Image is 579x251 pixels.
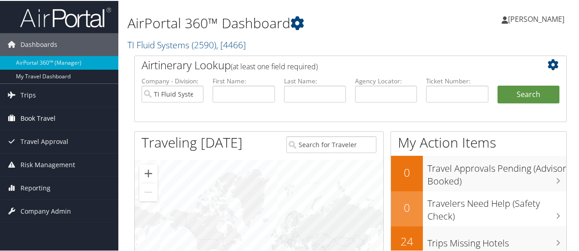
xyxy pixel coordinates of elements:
h2: 0 [391,199,423,215]
a: 0Travel Approvals Pending (Advisor Booked) [391,155,566,190]
span: Company Admin [20,199,71,222]
span: Trips [20,83,36,106]
span: , [ 4466 ] [216,38,246,50]
span: [PERSON_NAME] [508,13,564,23]
h3: Trips Missing Hotels [427,231,566,249]
span: ( 2590 ) [192,38,216,50]
h3: Travelers Need Help (Safety Check) [427,192,566,222]
a: 0Travelers Need Help (Safety Check) [391,190,566,225]
span: Book Travel [20,106,56,129]
a: [PERSON_NAME] [502,5,574,32]
label: Last Name: [284,76,346,85]
img: airportal-logo.png [20,6,111,27]
label: Agency Locator: [355,76,417,85]
h2: 0 [391,164,423,179]
label: Ticket Number: [426,76,488,85]
h2: 24 [391,233,423,248]
h3: Travel Approvals Pending (Advisor Booked) [427,157,566,187]
label: Company - Division: [142,76,203,85]
label: First Name: [213,76,274,85]
a: TI Fluid Systems [127,38,246,50]
span: (at least one field required) [231,61,318,71]
h1: AirPortal 360™ Dashboard [127,13,425,32]
input: Search for Traveler [286,135,376,152]
span: Travel Approval [20,129,68,152]
button: Zoom in [139,164,157,182]
span: Dashboards [20,32,57,55]
span: Reporting [20,176,51,199]
h1: Traveling [DATE] [142,132,243,151]
h2: Airtinerary Lookup [142,56,523,72]
h1: My Action Items [391,132,566,151]
button: Search [498,85,559,103]
button: Zoom out [139,182,157,200]
span: Risk Management [20,153,75,175]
